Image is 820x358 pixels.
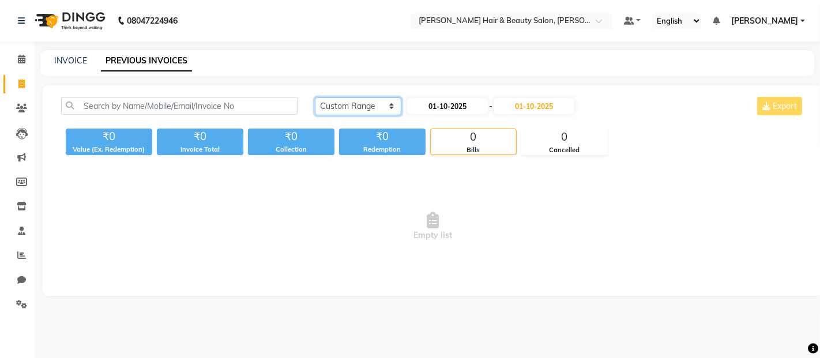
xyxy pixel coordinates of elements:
[248,129,334,145] div: ₹0
[431,145,516,155] div: Bills
[489,100,492,112] span: -
[431,129,516,145] div: 0
[29,5,108,37] img: logo
[157,129,243,145] div: ₹0
[339,145,426,154] div: Redemption
[494,98,574,114] input: End Date
[522,129,607,145] div: 0
[731,15,798,27] span: [PERSON_NAME]
[127,5,178,37] b: 08047224946
[54,55,87,66] a: INVOICE
[101,51,192,71] a: PREVIOUS INVOICES
[339,129,426,145] div: ₹0
[407,98,488,114] input: Start Date
[61,97,298,115] input: Search by Name/Mobile/Email/Invoice No
[61,169,804,284] span: Empty list
[66,145,152,154] div: Value (Ex. Redemption)
[248,145,334,154] div: Collection
[522,145,607,155] div: Cancelled
[157,145,243,154] div: Invoice Total
[66,129,152,145] div: ₹0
